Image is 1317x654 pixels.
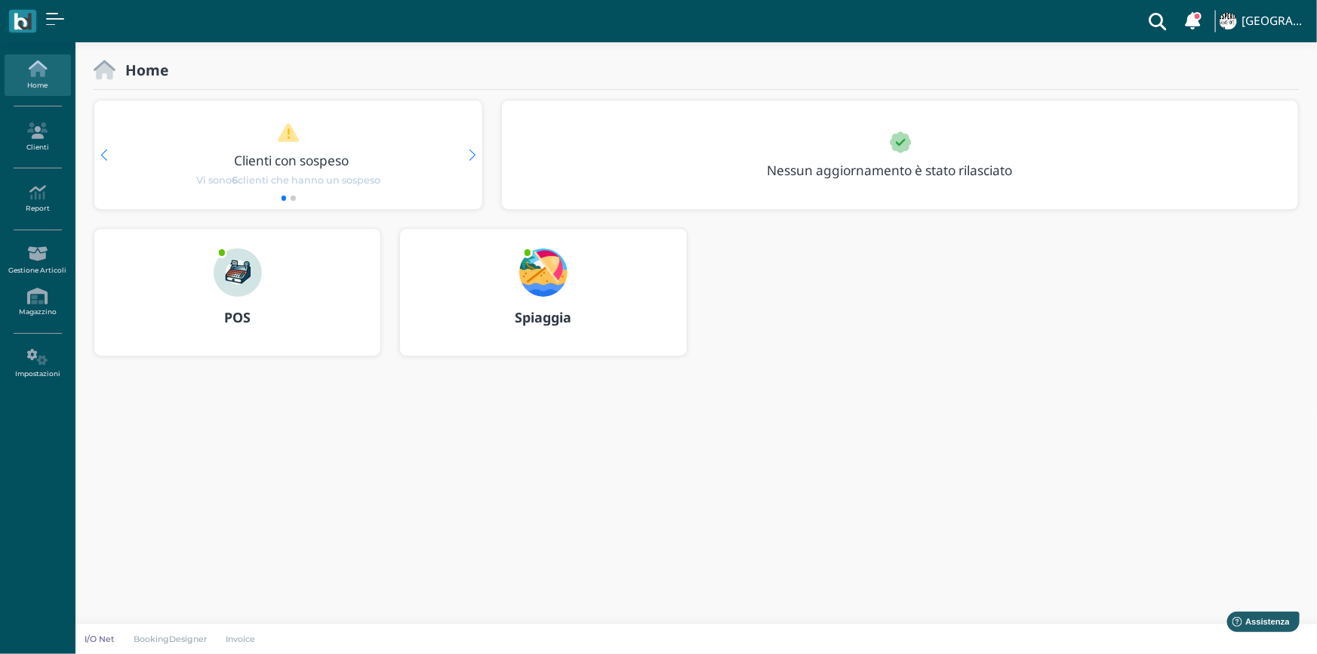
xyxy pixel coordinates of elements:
img: ... [1220,13,1236,29]
a: ... POS [94,228,381,375]
b: 6 [232,174,238,186]
a: Magazzino [5,282,70,323]
a: Clienti con sospeso Vi sono6clienti che hanno un sospeso [123,122,454,187]
h2: Home [115,62,168,78]
a: ... [GEOGRAPHIC_DATA] [1217,3,1308,39]
a: Impostazioni [5,343,70,384]
img: ... [519,248,568,297]
a: Home [5,54,70,96]
img: ... [214,248,262,297]
div: Previous slide [100,150,107,161]
a: Clienti [5,116,70,158]
a: Report [5,178,70,220]
div: 1 / 2 [94,100,482,209]
h4: [GEOGRAPHIC_DATA] [1242,15,1308,28]
h3: Clienti con sospeso [126,153,457,168]
a: ... Spiaggia [399,228,687,375]
div: Next slide [469,150,476,161]
span: Assistenza [45,12,100,23]
b: Spiaggia [515,308,571,326]
img: logo [14,13,31,30]
b: POS [224,308,251,326]
h3: Nessun aggiornamento è stato rilasciato [758,163,1047,177]
span: Vi sono clienti che hanno un sospeso [196,173,380,187]
iframe: Help widget launcher [1210,607,1304,641]
div: 1 / 1 [502,100,1298,209]
a: Gestione Articoli [5,239,70,281]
